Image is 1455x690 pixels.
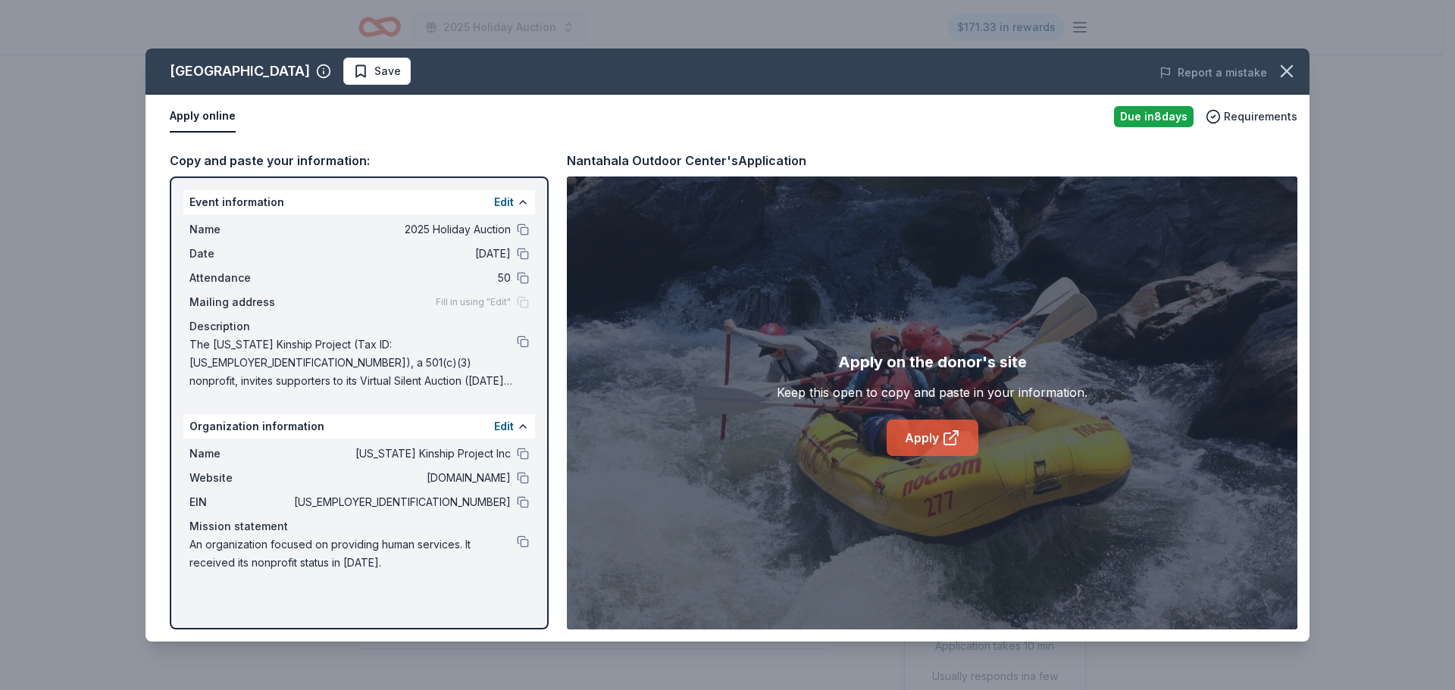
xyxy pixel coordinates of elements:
div: Event information [183,190,535,214]
button: Report a mistake [1159,64,1267,82]
span: Fill in using "Edit" [436,296,511,308]
div: Keep this open to copy and paste in your information. [777,383,1087,401]
span: The [US_STATE] Kinship Project (Tax ID: [US_EMPLOYER_IDENTIFICATION_NUMBER]), a 501(c)(3) nonprof... [189,336,517,390]
div: Apply on the donor's site [838,350,1027,374]
button: Requirements [1206,108,1297,126]
span: [DATE] [291,245,511,263]
span: Name [189,220,291,239]
div: Organization information [183,414,535,439]
span: 2025 Holiday Auction [291,220,511,239]
span: Save [374,62,401,80]
div: Nantahala Outdoor Center's Application [567,151,806,170]
span: [DOMAIN_NAME] [291,469,511,487]
span: Requirements [1224,108,1297,126]
span: [US_EMPLOYER_IDENTIFICATION_NUMBER] [291,493,511,511]
span: Mailing address [189,293,291,311]
div: Description [189,317,529,336]
span: Website [189,469,291,487]
span: Date [189,245,291,263]
span: An organization focused on providing human services. It received its nonprofit status in [DATE]. [189,535,517,572]
button: Apply online [170,101,236,133]
button: Edit [494,417,514,436]
span: Name [189,445,291,463]
button: Save [343,58,411,85]
a: Apply [887,420,978,456]
span: 50 [291,269,511,287]
span: Attendance [189,269,291,287]
span: [US_STATE] Kinship Project Inc [291,445,511,463]
div: [GEOGRAPHIC_DATA] [170,59,310,83]
div: Copy and paste your information: [170,151,549,170]
span: EIN [189,493,291,511]
div: Mission statement [189,517,529,535]
button: Edit [494,193,514,211]
div: Due in 8 days [1114,106,1194,127]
